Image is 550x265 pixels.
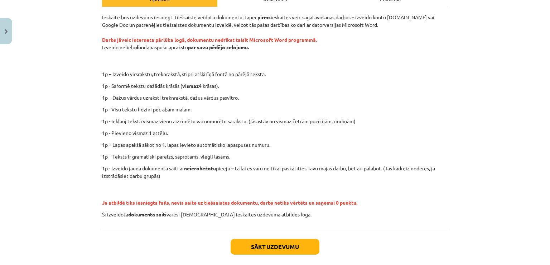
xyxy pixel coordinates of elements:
[143,70,455,78] p: 1p – Izveido virsrakstu, treknrakstā, stipri atšķirīgā fontā no pārējā teksta.
[128,211,167,217] strong: dokumenta saiti
[102,165,448,180] p: 1p - Izveido jaunā dokumenta saiti ar pieeju – tā lai es varu ne tikai paskatīties Tavu mājas dar...
[5,29,8,34] img: icon-close-lesson-0947bae3869378f0d4975bcd49f059093ad1ed9edebbc8119c70593378902aed.svg
[102,14,448,66] p: Ieskaitē būs uzdevums iesniegt tiešsaistē veidotu dokumentu, tāpēc ieskaites veic sagatavošanās d...
[188,44,249,50] strong: par savu pēdējo ceļojumu.
[102,36,317,43] strong: Darbs jāveic interneta pārlūka logā, dokumentu nedrīkst taisīt Microsoft Word programmā.
[102,82,448,90] p: 1p - Saformē tekstu dažādās krāsās ( 4 krāsas).
[102,153,448,160] p: 1p – Teksts ir gramatiski pareizs, saprotams, viegli lasāms.
[102,94,448,101] p: 1p – Dažus vārdus uzraksti treknrakstā, dažus vārdus pasvītro.
[135,44,145,50] strong: divu
[102,199,357,206] span: Ja atbildē tiks iesniegts fails, nevis saite uz tiešsaistes dokumentu, darbs netiks vērtēts un sa...
[102,141,448,149] p: 1p – Lapas apakšā sākot no 1. lapas ievieto automātisko lapaspuses numuru.
[102,211,448,218] p: Šī izveidotā varēsi [DEMOGRAPHIC_DATA] ieskaites uzdevuma atbildes logā.
[102,106,448,113] p: 1p - Visu tekstu līdzini pēc abām malām.
[257,14,271,20] strong: pirms
[102,129,448,137] p: 1p - Pievieno vismaz 1 attēlu.
[102,117,448,125] p: 1p - Iekļauj tekstā vismaz vienu aizzīmētu vai numurētu sarakstu. (jāsastāv no vismaz četrām pozī...
[182,82,199,89] strong: vismaz
[231,239,319,255] button: Sākt uzdevumu
[184,165,216,171] strong: neierobežotu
